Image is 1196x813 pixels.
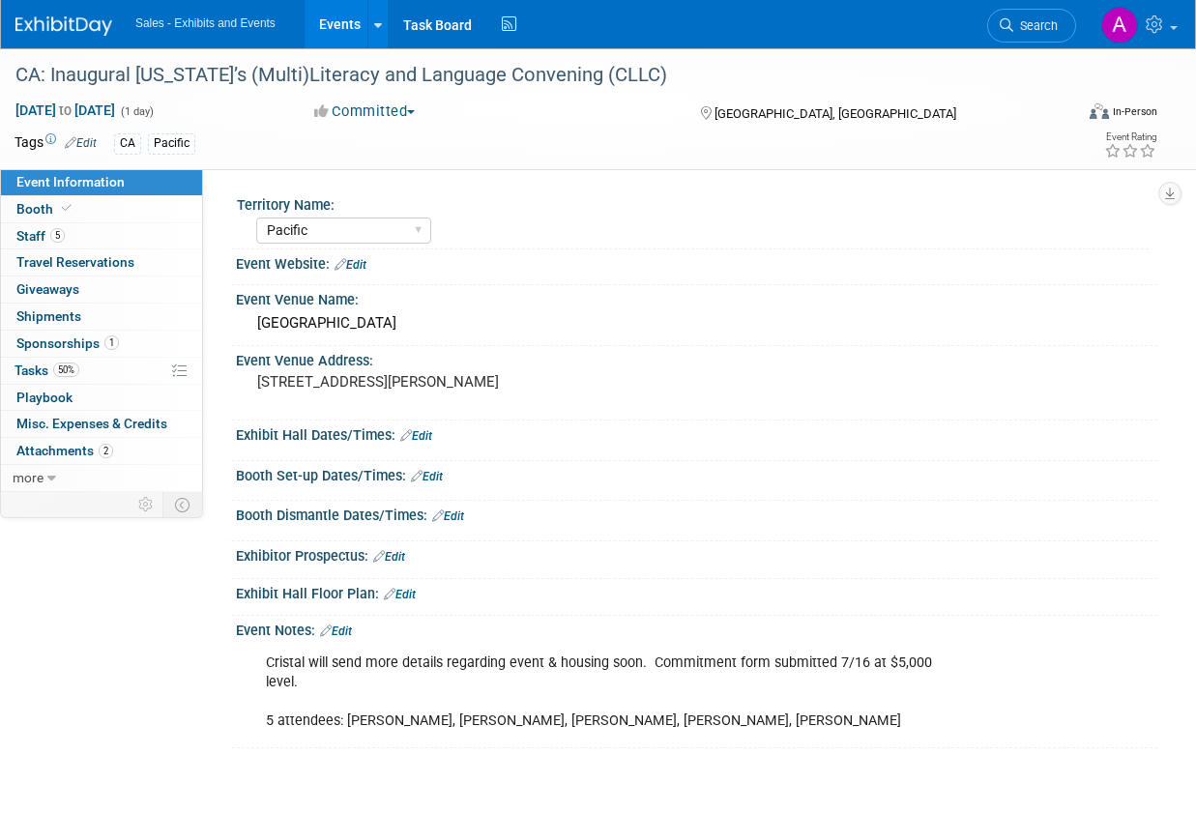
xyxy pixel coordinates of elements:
[130,492,163,517] td: Personalize Event Tab Strip
[163,492,203,517] td: Toggle Event Tabs
[148,133,195,154] div: Pacific
[1013,18,1058,33] span: Search
[15,102,116,119] span: [DATE] [DATE]
[16,335,119,351] span: Sponsorships
[1,223,202,249] a: Staff5
[236,346,1157,370] div: Event Venue Address:
[987,9,1076,43] a: Search
[16,416,167,431] span: Misc. Expenses & Credits
[236,501,1157,526] div: Booth Dismantle Dates/Times:
[1104,132,1156,142] div: Event Rating
[114,133,141,154] div: CA
[9,58,1060,93] div: CA: Inaugural [US_STATE]’s (Multi)Literacy and Language Convening (CLLC)
[56,102,74,118] span: to
[16,201,75,217] span: Booth
[1,438,202,464] a: Attachments2
[15,363,79,378] span: Tasks
[1112,104,1157,119] div: In-Person
[335,258,366,272] a: Edit
[53,363,79,377] span: 50%
[250,308,1143,338] div: [GEOGRAPHIC_DATA]
[236,616,1157,641] div: Event Notes:
[1090,103,1109,119] img: Format-Inperson.png
[991,101,1157,130] div: Event Format
[16,254,134,270] span: Travel Reservations
[104,335,119,350] span: 1
[1,331,202,357] a: Sponsorships1
[1,196,202,222] a: Booth
[99,444,113,458] span: 2
[236,461,1157,486] div: Booth Set-up Dates/Times:
[384,588,416,601] a: Edit
[236,249,1157,275] div: Event Website:
[320,624,352,638] a: Edit
[715,106,956,121] span: [GEOGRAPHIC_DATA], [GEOGRAPHIC_DATA]
[119,105,154,118] span: (1 day)
[1,276,202,303] a: Giveaways
[236,541,1157,566] div: Exhibitor Prospectus:
[50,228,65,243] span: 5
[16,390,73,405] span: Playbook
[1,304,202,330] a: Shipments
[252,644,975,740] div: Cristal will send more details regarding event & housing soon. Commitment form submitted 7/16 at ...
[432,509,464,523] a: Edit
[373,550,405,564] a: Edit
[16,308,81,324] span: Shipments
[15,16,112,36] img: ExhibitDay
[13,470,44,485] span: more
[1,385,202,411] a: Playbook
[1101,7,1138,44] img: Alicia Weeks
[16,174,125,189] span: Event Information
[1,249,202,276] a: Travel Reservations
[236,579,1157,604] div: Exhibit Hall Floor Plan:
[65,136,97,150] a: Edit
[400,429,432,443] a: Edit
[135,16,276,30] span: Sales - Exhibits and Events
[16,281,79,297] span: Giveaways
[16,443,113,458] span: Attachments
[307,102,423,122] button: Committed
[62,203,72,214] i: Booth reservation complete
[1,411,202,437] a: Misc. Expenses & Credits
[257,373,598,391] pre: [STREET_ADDRESS][PERSON_NAME]
[16,228,65,244] span: Staff
[1,358,202,384] a: Tasks50%
[237,190,1149,215] div: Territory Name:
[1,465,202,491] a: more
[1,169,202,195] a: Event Information
[236,421,1157,446] div: Exhibit Hall Dates/Times:
[236,285,1157,309] div: Event Venue Name:
[15,132,97,155] td: Tags
[411,470,443,483] a: Edit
